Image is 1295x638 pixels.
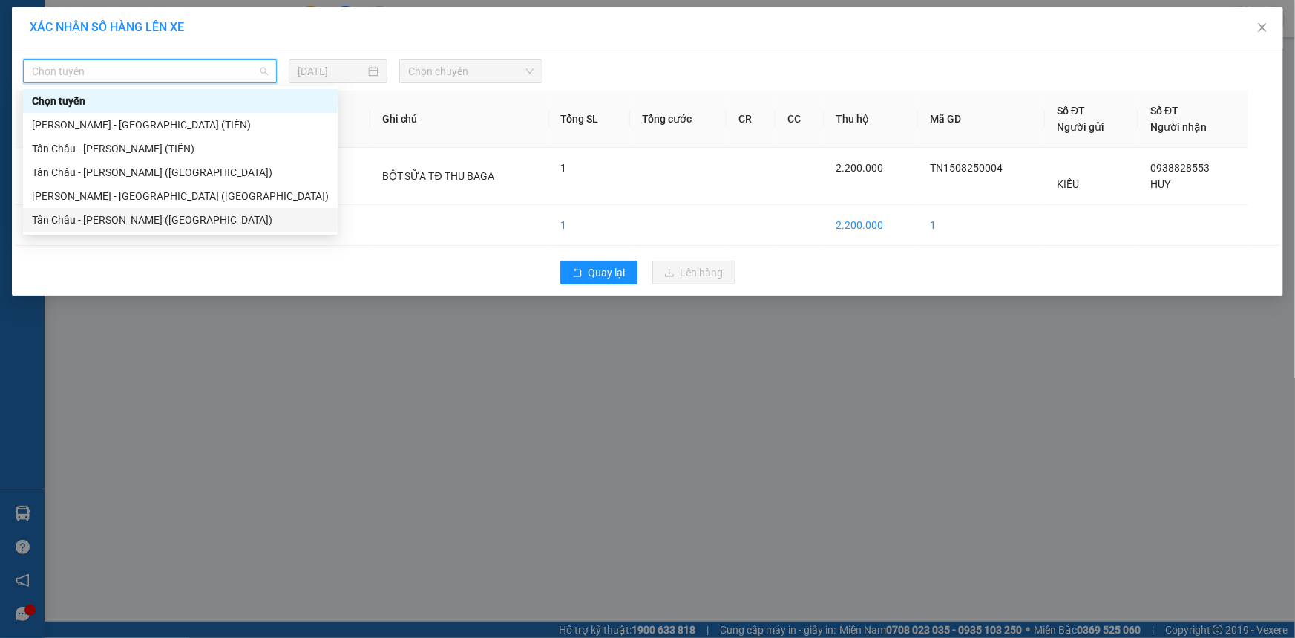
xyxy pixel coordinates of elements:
div: Tân Châu - [PERSON_NAME] (TIỀN) [32,140,329,157]
span: BỘT SỮA TĐ THU BAGA [382,170,494,182]
span: Quay lại [589,264,626,281]
th: STT [16,91,72,148]
div: Chọn tuyến [23,89,338,113]
th: Thu hộ [824,91,918,148]
td: 1 [918,205,1045,246]
input: 15/08/2025 [298,63,365,79]
span: Chọn chuyến [408,60,534,82]
span: TN1508250004 [930,162,1003,174]
button: uploadLên hàng [652,261,735,284]
td: 1 [16,148,72,205]
span: Số ĐT [1150,105,1178,117]
th: Mã GD [918,91,1045,148]
th: CR [727,91,776,148]
td: 1 [549,205,630,246]
span: rollback [572,267,583,279]
button: Close [1242,7,1283,49]
span: close [1256,22,1268,33]
span: Chọn tuyến [32,60,268,82]
span: Người nhận [1150,121,1207,133]
div: Tân Châu - Hồ Chí Minh (Giường) [23,208,338,232]
div: [PERSON_NAME] - [GEOGRAPHIC_DATA] (TIỀN) [32,117,329,133]
span: XÁC NHẬN SỐ HÀNG LÊN XE [30,20,184,34]
button: rollbackQuay lại [560,261,637,284]
span: 1 [561,162,567,174]
div: Tân Châu - Hồ Chí Minh (Giường) [23,160,338,184]
td: 2.200.000 [824,205,918,246]
span: KIỀU [1057,178,1079,190]
div: Hồ Chí Minh - Tân Châu (Giường) [23,184,338,208]
span: Người gửi [1057,121,1104,133]
th: Tổng SL [549,91,630,148]
span: HUY [1150,178,1170,190]
th: Tổng cước [630,91,727,148]
div: Hồ Chí Minh - Tân Châu (TIỀN) [23,113,338,137]
div: Tân Châu - Hồ Chí Minh (TIỀN) [23,137,338,160]
div: [PERSON_NAME] - [GEOGRAPHIC_DATA] ([GEOGRAPHIC_DATA]) [32,188,329,204]
th: CC [776,91,824,148]
div: Chọn tuyến [32,93,329,109]
span: Số ĐT [1057,105,1085,117]
span: 0938828553 [1150,162,1210,174]
th: Ghi chú [370,91,549,148]
div: Tân Châu - [PERSON_NAME] ([GEOGRAPHIC_DATA]) [32,164,329,180]
div: Tân Châu - [PERSON_NAME] ([GEOGRAPHIC_DATA]) [32,212,329,228]
span: 2.200.000 [836,162,884,174]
